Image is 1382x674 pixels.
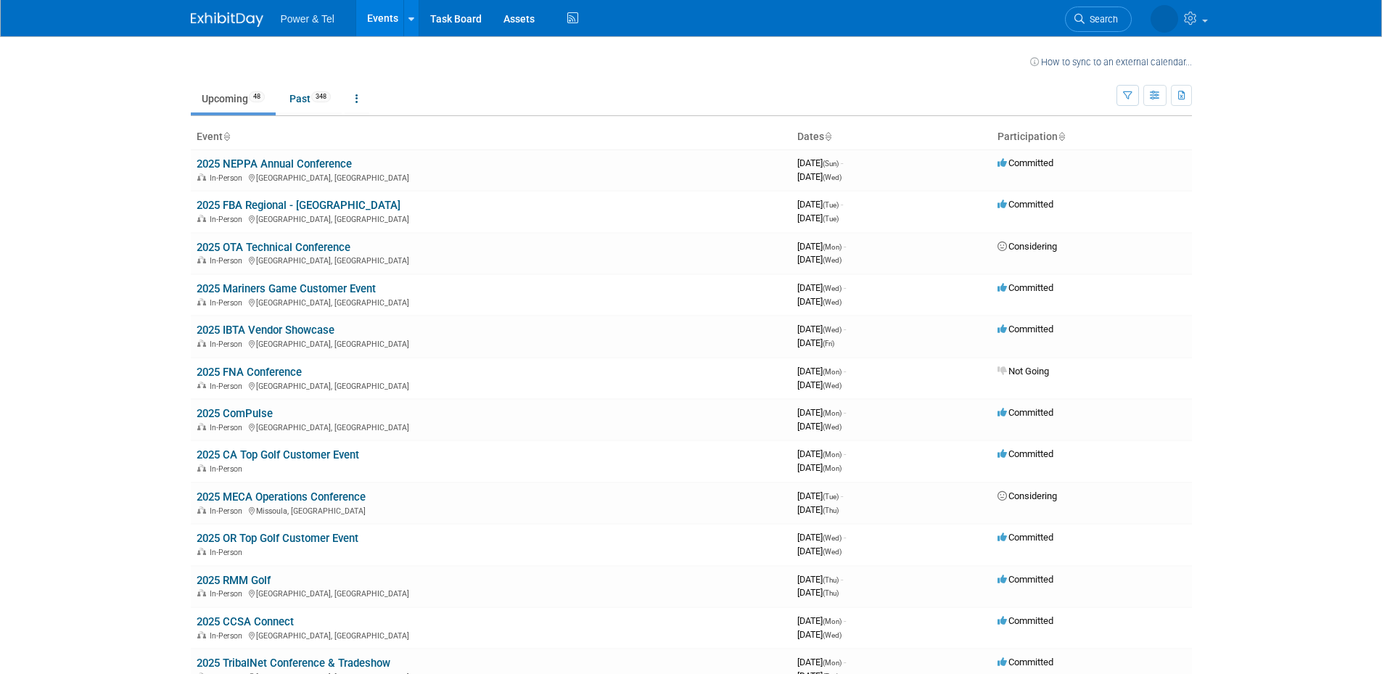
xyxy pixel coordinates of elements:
span: In-Person [210,589,247,599]
span: (Wed) [823,284,842,292]
span: [DATE] [797,157,843,168]
span: [DATE] [797,324,846,334]
span: [DATE] [797,615,846,626]
span: (Wed) [823,173,842,181]
span: [DATE] [797,587,839,598]
span: (Thu) [823,576,839,584]
span: - [844,532,846,543]
span: [DATE] [797,379,842,390]
img: In-Person Event [197,631,206,638]
span: (Mon) [823,464,842,472]
span: [DATE] [797,337,834,348]
span: (Wed) [823,423,842,431]
span: (Wed) [823,256,842,264]
div: [GEOGRAPHIC_DATA], [GEOGRAPHIC_DATA] [197,213,786,224]
span: - [841,199,843,210]
span: [DATE] [797,490,843,501]
span: - [844,657,846,667]
span: (Mon) [823,243,842,251]
span: [DATE] [797,282,846,293]
img: In-Person Event [197,215,206,222]
a: Sort by Event Name [223,131,230,142]
a: Sort by Start Date [824,131,831,142]
img: ExhibitDay [191,12,263,27]
span: [DATE] [797,574,843,585]
span: (Mon) [823,617,842,625]
img: In-Person Event [197,173,206,181]
a: 2025 IBTA Vendor Showcase [197,324,334,337]
span: (Sun) [823,160,839,168]
span: - [844,324,846,334]
span: [DATE] [797,657,846,667]
span: Search [1085,14,1118,25]
span: - [844,615,846,626]
span: [DATE] [797,421,842,432]
img: Brian Berryhill [1151,5,1178,33]
th: Participation [992,125,1192,149]
span: In-Person [210,298,247,308]
span: (Wed) [823,631,842,639]
span: [DATE] [797,171,842,182]
span: Committed [998,282,1053,293]
span: Committed [998,657,1053,667]
div: [GEOGRAPHIC_DATA], [GEOGRAPHIC_DATA] [197,421,786,432]
img: In-Person Event [197,589,206,596]
span: [DATE] [797,407,846,418]
span: Committed [998,157,1053,168]
th: Dates [791,125,992,149]
img: In-Person Event [197,382,206,389]
span: In-Person [210,548,247,557]
span: Committed [998,615,1053,626]
span: Considering [998,241,1057,252]
a: How to sync to an external calendar... [1030,57,1192,67]
span: - [844,448,846,459]
span: In-Person [210,173,247,183]
span: [DATE] [797,366,846,377]
span: [DATE] [797,254,842,265]
img: In-Person Event [197,506,206,514]
span: In-Person [210,423,247,432]
span: Committed [998,532,1053,543]
span: [DATE] [797,199,843,210]
div: Missoula, [GEOGRAPHIC_DATA] [197,504,786,516]
span: (Wed) [823,548,842,556]
div: [GEOGRAPHIC_DATA], [GEOGRAPHIC_DATA] [197,337,786,349]
a: 2025 MECA Operations Conference [197,490,366,504]
span: Power & Tel [281,13,334,25]
div: [GEOGRAPHIC_DATA], [GEOGRAPHIC_DATA] [197,379,786,391]
span: [DATE] [797,546,842,556]
img: In-Person Event [197,298,206,305]
span: - [844,282,846,293]
a: 2025 ComPulse [197,407,273,420]
span: Committed [998,448,1053,459]
span: - [844,241,846,252]
div: [GEOGRAPHIC_DATA], [GEOGRAPHIC_DATA] [197,171,786,183]
span: In-Person [210,340,247,349]
span: Committed [998,199,1053,210]
a: Past348 [279,85,342,112]
span: Considering [998,490,1057,501]
span: (Thu) [823,506,839,514]
span: In-Person [210,382,247,391]
span: [DATE] [797,213,839,223]
a: 2025 CA Top Golf Customer Event [197,448,359,461]
img: In-Person Event [197,464,206,472]
span: (Fri) [823,340,834,348]
div: [GEOGRAPHIC_DATA], [GEOGRAPHIC_DATA] [197,254,786,266]
span: [DATE] [797,532,846,543]
img: In-Person Event [197,548,206,555]
span: [DATE] [797,629,842,640]
span: (Mon) [823,659,842,667]
span: (Wed) [823,326,842,334]
span: In-Person [210,256,247,266]
a: Upcoming48 [191,85,276,112]
span: (Wed) [823,382,842,390]
span: (Mon) [823,368,842,376]
span: - [841,490,843,501]
span: [DATE] [797,504,839,515]
a: 2025 TribalNet Conference & Tradeshow [197,657,390,670]
span: In-Person [210,215,247,224]
span: [DATE] [797,296,842,307]
div: [GEOGRAPHIC_DATA], [GEOGRAPHIC_DATA] [197,629,786,641]
span: (Mon) [823,451,842,459]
